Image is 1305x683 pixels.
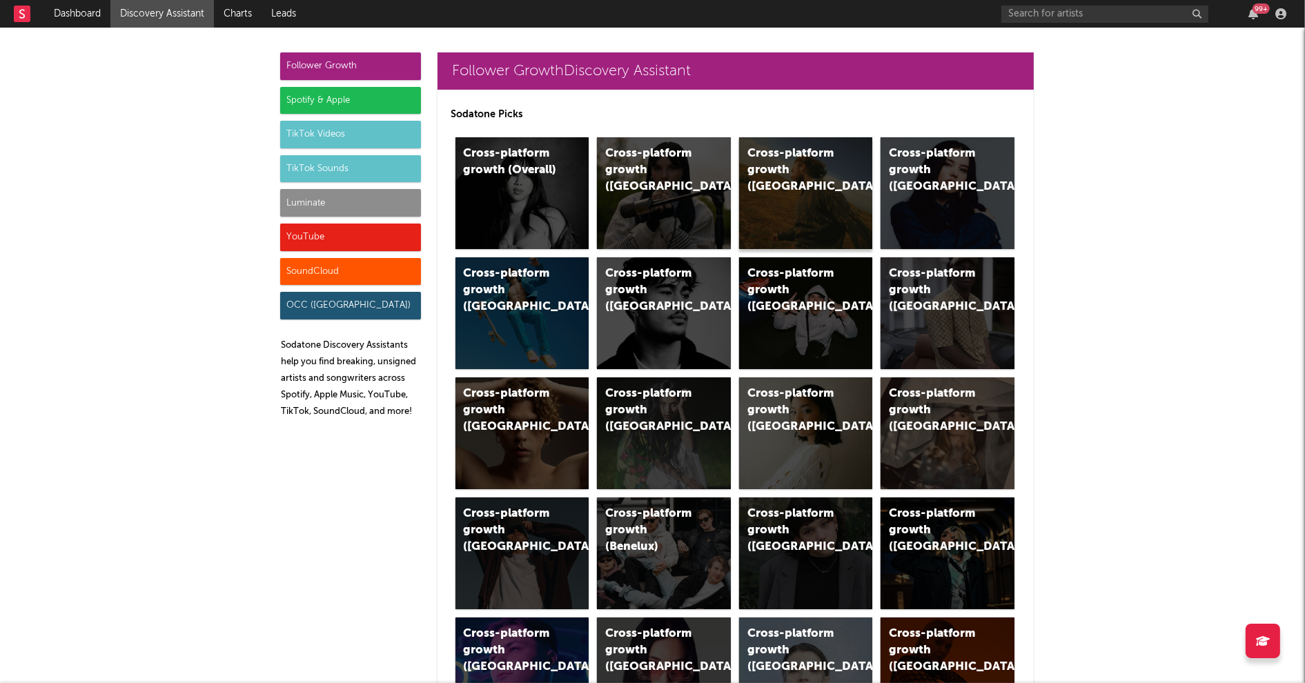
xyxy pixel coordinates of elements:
a: Cross-platform growth ([GEOGRAPHIC_DATA]) [455,497,589,609]
div: Cross-platform growth ([GEOGRAPHIC_DATA]) [605,386,699,435]
div: 99 + [1253,3,1270,14]
div: Cross-platform growth ([GEOGRAPHIC_DATA]) [747,626,841,675]
a: Cross-platform growth ([GEOGRAPHIC_DATA]) [881,377,1014,489]
a: Cross-platform growth ([GEOGRAPHIC_DATA]) [455,377,589,489]
a: Cross-platform growth (Overall) [455,137,589,249]
div: Luminate [280,189,421,217]
div: Cross-platform growth ([GEOGRAPHIC_DATA]) [464,506,558,555]
div: Cross-platform growth ([GEOGRAPHIC_DATA]) [889,506,983,555]
div: Cross-platform growth ([GEOGRAPHIC_DATA]/GSA) [747,266,841,315]
a: Cross-platform growth ([GEOGRAPHIC_DATA]) [597,257,731,369]
div: Follower Growth [280,52,421,80]
p: Sodatone Discovery Assistants help you find breaking, unsigned artists and songwriters across Spo... [282,337,421,420]
div: Cross-platform growth ([GEOGRAPHIC_DATA]) [747,146,841,195]
a: Cross-platform growth ([GEOGRAPHIC_DATA]) [739,137,873,249]
div: Cross-platform growth (Overall) [464,146,558,179]
a: Cross-platform growth ([GEOGRAPHIC_DATA]) [739,377,873,489]
div: Cross-platform growth ([GEOGRAPHIC_DATA]) [605,146,699,195]
p: Sodatone Picks [451,106,1020,123]
div: Cross-platform growth ([GEOGRAPHIC_DATA]) [747,386,841,435]
div: OCC ([GEOGRAPHIC_DATA]) [280,292,421,319]
a: Cross-platform growth ([GEOGRAPHIC_DATA]) [597,377,731,489]
a: Follower GrowthDiscovery Assistant [438,52,1034,90]
button: 99+ [1248,8,1258,19]
div: TikTok Videos [280,121,421,148]
a: Cross-platform growth (Benelux) [597,497,731,609]
div: Cross-platform growth ([GEOGRAPHIC_DATA]) [464,386,558,435]
a: Cross-platform growth ([GEOGRAPHIC_DATA]) [881,497,1014,609]
a: Cross-platform growth ([GEOGRAPHIC_DATA]/GSA) [739,257,873,369]
div: Cross-platform growth ([GEOGRAPHIC_DATA]) [605,626,699,675]
div: Cross-platform growth ([GEOGRAPHIC_DATA]) [747,506,841,555]
div: Cross-platform growth ([GEOGRAPHIC_DATA]) [464,266,558,315]
div: YouTube [280,224,421,251]
a: Cross-platform growth ([GEOGRAPHIC_DATA]) [455,257,589,369]
div: Cross-platform growth ([GEOGRAPHIC_DATA]) [889,146,983,195]
a: Cross-platform growth ([GEOGRAPHIC_DATA]) [881,137,1014,249]
div: Cross-platform growth ([GEOGRAPHIC_DATA]) [889,266,983,315]
div: Spotify & Apple [280,87,421,115]
div: Cross-platform growth ([GEOGRAPHIC_DATA]) [889,626,983,675]
div: TikTok Sounds [280,155,421,183]
div: Cross-platform growth ([GEOGRAPHIC_DATA]) [605,266,699,315]
a: Cross-platform growth ([GEOGRAPHIC_DATA]) [881,257,1014,369]
a: Cross-platform growth ([GEOGRAPHIC_DATA]) [597,137,731,249]
input: Search for artists [1001,6,1208,23]
div: Cross-platform growth (Benelux) [605,506,699,555]
div: SoundCloud [280,258,421,286]
div: Cross-platform growth ([GEOGRAPHIC_DATA]) [889,386,983,435]
div: Cross-platform growth ([GEOGRAPHIC_DATA]) [464,626,558,675]
a: Cross-platform growth ([GEOGRAPHIC_DATA]) [739,497,873,609]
